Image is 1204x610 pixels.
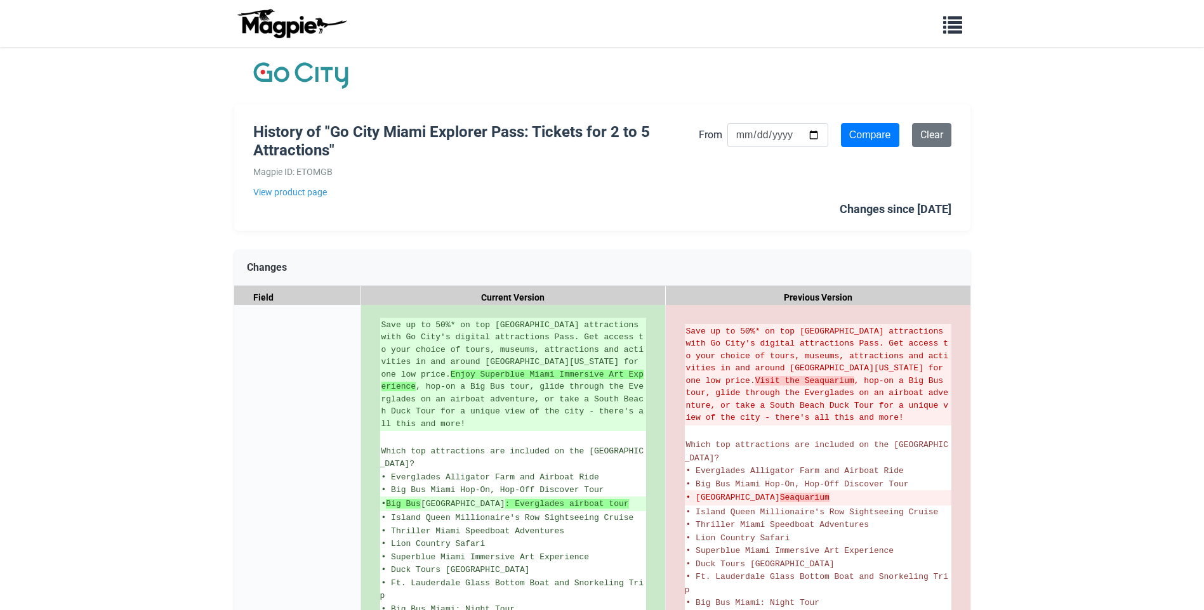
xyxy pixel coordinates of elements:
[780,493,830,502] strong: Seaquarium
[699,127,722,143] label: From
[234,250,970,286] div: Changes
[253,123,699,160] h1: History of "Go City Miami Explorer Pass: Tickets for 2 to 5 Attractions"
[686,466,904,476] span: • Everglades Alligator Farm and Airboat Ride
[253,185,699,199] a: View product page
[755,376,854,386] strong: Visit the Seaquarium
[686,546,894,555] span: • Superblue Miami Immersive Art Experience
[686,507,939,517] span: • Island Queen Millionaire's Row Sightseeing Cruise
[381,319,645,431] ins: Save up to 50%* on top [GEOGRAPHIC_DATA] attractions with Go City's digital attractions Pass. Get...
[381,539,486,548] span: • Lion Country Safari
[686,325,950,424] del: Save up to 50%* on top [GEOGRAPHIC_DATA] attractions with Go City's digital attractions Pass. Get...
[381,472,599,482] span: • Everglades Alligator Farm and Airboat Ride
[381,565,530,574] span: • Duck Tours [GEOGRAPHIC_DATA]
[686,491,950,504] del: • [GEOGRAPHIC_DATA]
[685,440,948,463] span: Which top attractions are included on the [GEOGRAPHIC_DATA]?
[381,526,565,536] span: • Thriller Miami Speedboat Adventures
[381,485,604,495] span: • Big Bus Miami Hop-On, Hop-Off Discover Tour
[841,123,899,147] input: Compare
[505,499,629,509] strong: : Everglades airboat tour
[253,165,699,179] div: Magpie ID: ETOMGB
[386,499,421,509] strong: Big Bus
[912,123,951,147] a: Clear
[234,8,348,39] img: logo-ab69f6fb50320c5b225c76a69d11143b.png
[361,286,666,309] div: Current Version
[686,598,820,607] span: • Big Bus Miami: Night Tour
[686,533,790,543] span: • Lion Country Safari
[840,200,951,219] div: Changes since [DATE]
[666,286,970,309] div: Previous Version
[381,498,645,510] ins: • [GEOGRAPHIC_DATA]
[381,370,644,392] strong: Enjoy Superblue Miami Immersive Art Experience
[686,559,835,569] span: • Duck Tours [GEOGRAPHIC_DATA]
[686,479,909,489] span: • Big Bus Miami Hop-On, Hop-Off Discover Tour
[381,513,634,522] span: • Island Queen Millionaire's Row Sightseeing Cruise
[380,578,644,601] span: • Ft. Lauderdale Glass Bottom Boat and Snorkeling Trip
[685,572,948,595] span: • Ft. Lauderdale Glass Bottom Boat and Snorkeling Trip
[686,520,870,529] span: • Thriller Miami Speedboat Adventures
[381,552,590,562] span: • Superblue Miami Immersive Art Experience
[380,446,644,469] span: Which top attractions are included on the [GEOGRAPHIC_DATA]?
[253,60,348,91] img: Company Logo
[234,286,361,309] div: Field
